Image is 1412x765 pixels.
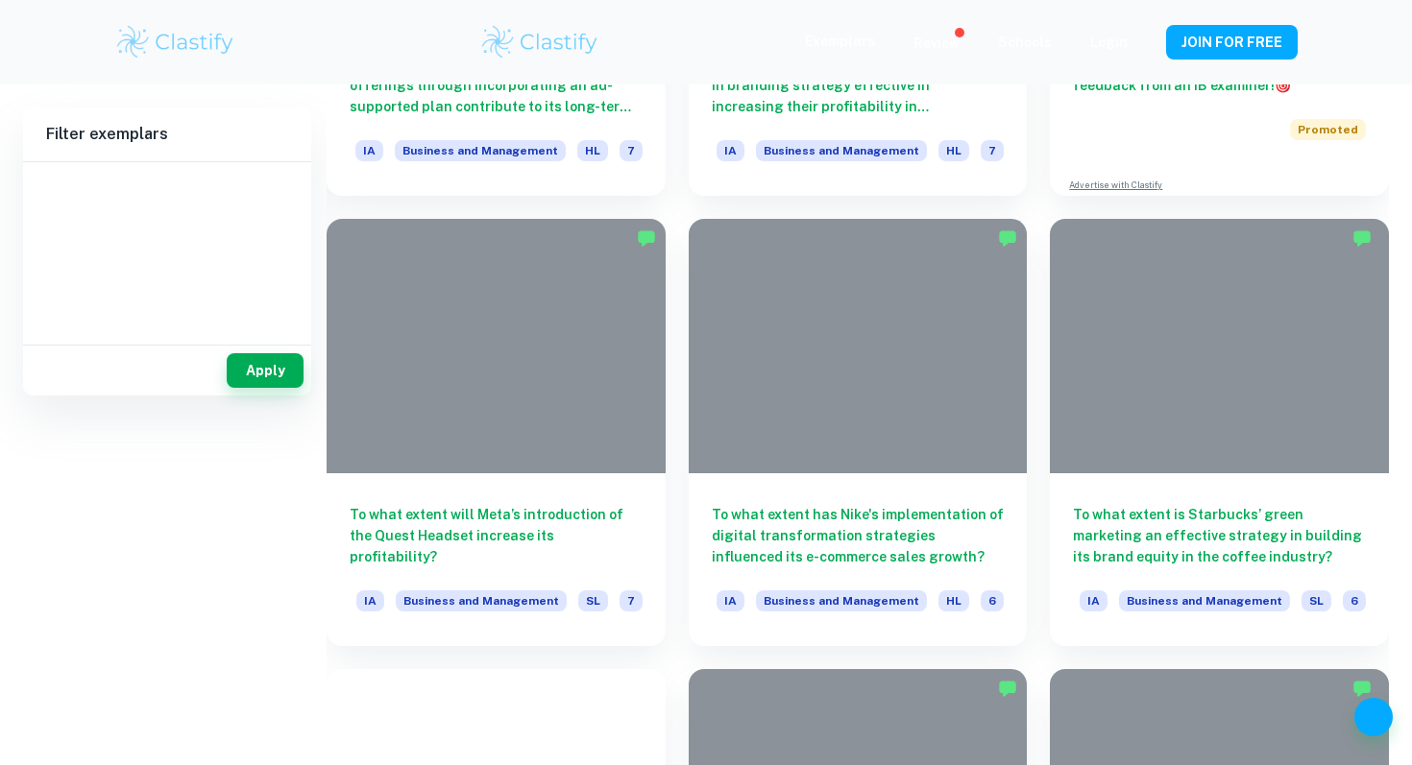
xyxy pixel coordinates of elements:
a: To what extent has Nike's implementation of digital transformation strategies influenced its e-co... [689,219,1028,645]
a: Schools [998,35,1052,50]
a: Advertise with Clastify [1069,179,1162,192]
span: IA [356,590,384,611]
img: Marked [637,228,656,248]
button: Apply [227,353,304,388]
h6: To what extent has Nike's implementation of digital transformation strategies influenced its e-co... [712,504,1005,567]
span: Business and Management [756,590,927,611]
img: Marked [1352,679,1372,698]
a: Login [1090,35,1128,50]
span: Business and Management [756,140,927,161]
h6: Filter exemplars [23,108,311,161]
span: 6 [981,590,1004,611]
button: JOIN FOR FREE [1166,25,1298,60]
span: HL [577,140,608,161]
span: 7 [620,590,643,611]
span: SL [578,590,608,611]
a: To what extent will Meta’s introduction of the Quest Headset increase its profitability?IABusines... [327,219,666,645]
span: IA [1080,590,1108,611]
span: Business and Management [396,590,567,611]
img: Marked [998,228,1017,248]
span: IA [717,140,744,161]
button: Help and Feedback [1354,698,1393,736]
span: 6 [1343,590,1366,611]
img: Clastify logo [114,23,236,61]
span: SL [1302,590,1331,611]
img: Clastify logo [479,23,601,61]
p: Exemplars [805,31,875,52]
span: Business and Management [395,140,566,161]
img: Marked [998,679,1017,698]
span: 🎯 [1275,78,1291,93]
img: Marked [1352,228,1372,248]
span: 7 [981,140,1004,161]
h6: To what extent is [PERSON_NAME]’s change in branding strategy effective in increasing their profi... [712,54,1005,117]
h6: To what extent is Starbucks’ green marketing an effective strategy in building its brand equity i... [1073,504,1366,567]
a: To what extent is Starbucks’ green marketing an effective strategy in building its brand equity i... [1050,219,1389,645]
span: 7 [620,140,643,161]
p: Review [913,33,960,54]
span: HL [938,140,969,161]
span: IA [355,140,383,161]
h6: Did the change in Netflix's subscription offerings through incorporating an ad-supported plan con... [350,54,643,117]
span: IA [717,590,744,611]
span: Business and Management [1119,590,1290,611]
span: Promoted [1290,119,1366,140]
h6: To what extent will Meta’s introduction of the Quest Headset increase its profitability? [350,504,643,567]
span: HL [938,590,969,611]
